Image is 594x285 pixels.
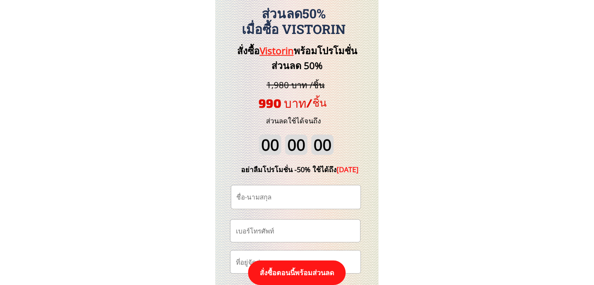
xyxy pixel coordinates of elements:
span: 1,980 บาท /ชิ้น [266,79,325,91]
h3: สั่งซื้อ พร้อมโปรโมชั่นส่วนลด 50% [224,43,370,73]
h3: ส่วนลดใช้ได้จนถึง [255,115,332,126]
p: สั่งซื้อตอนนี้พร้อมส่วนลด [248,260,346,285]
input: ที่อยู่จัดส่ง [234,251,357,273]
span: Vistorin [260,44,294,57]
div: อย่าลืมโปรโมชั่น -50% ใช้ได้ถึง [229,164,371,175]
span: 990 บาท [259,96,306,110]
input: ชื่อ-นามสกุล [234,185,357,209]
span: /ชิ้น [306,96,326,109]
input: เบอร์โทรศัพท์ [234,220,357,242]
span: [DATE] [337,165,359,174]
h3: ส่วนลด50% เมื่อซื้อ Vistorin [211,6,376,37]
